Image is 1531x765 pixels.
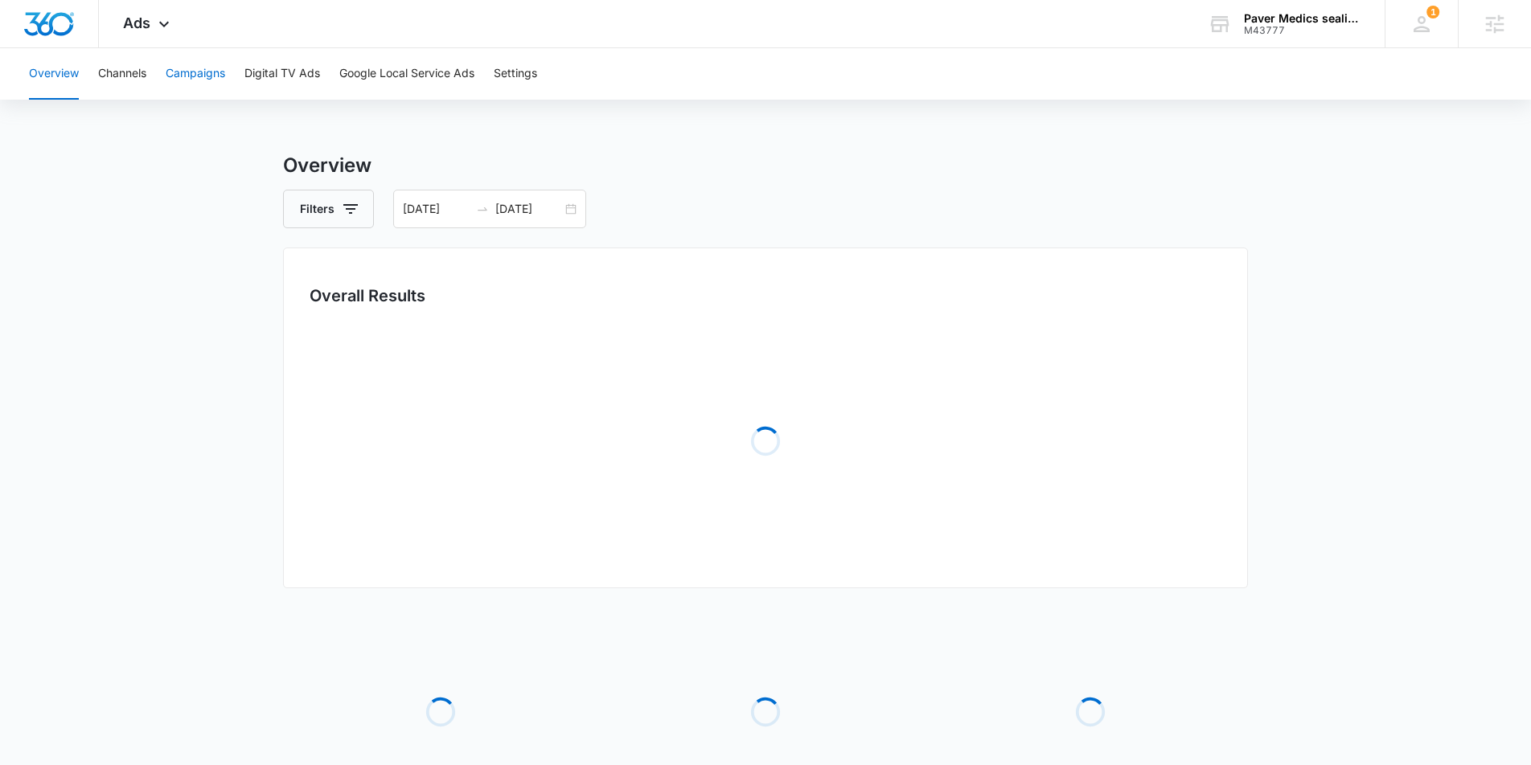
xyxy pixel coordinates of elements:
h3: Overview [283,151,1248,180]
span: to [476,202,489,215]
button: Channels [98,48,146,100]
span: 1 [1426,6,1439,18]
h3: Overall Results [310,284,425,308]
button: Filters [283,190,374,228]
div: account name [1244,12,1361,25]
input: End date [495,200,562,218]
button: Campaigns [166,48,225,100]
div: account id [1244,25,1361,36]
div: notifications count [1426,6,1439,18]
button: Digital TV Ads [244,48,320,100]
button: Google Local Service Ads [339,48,474,100]
span: Ads [123,14,150,31]
button: Settings [494,48,537,100]
button: Overview [29,48,79,100]
span: swap-right [476,202,489,215]
input: Start date [403,200,470,218]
